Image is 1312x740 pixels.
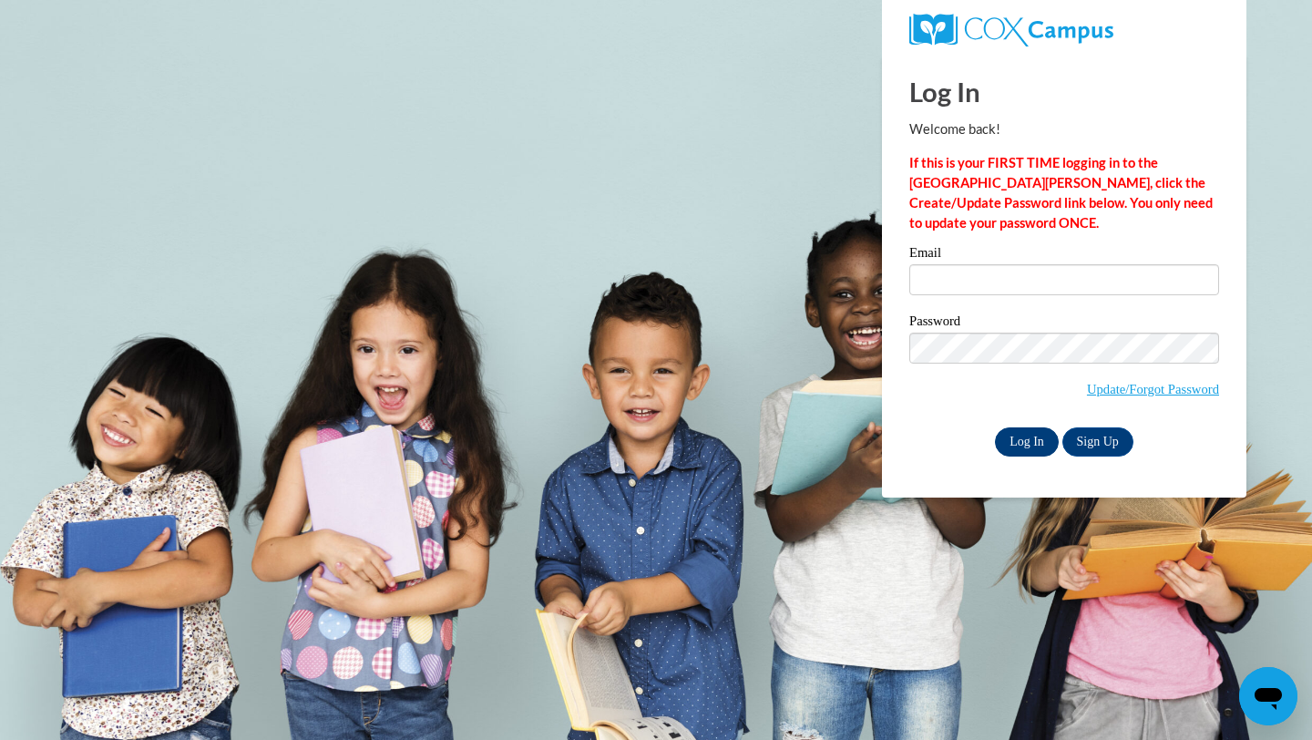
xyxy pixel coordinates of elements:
[1062,427,1133,457] a: Sign Up
[909,73,1219,110] h1: Log In
[909,14,1219,46] a: COX Campus
[909,155,1213,231] strong: If this is your FIRST TIME logging in to the [GEOGRAPHIC_DATA][PERSON_NAME], click the Create/Upd...
[1239,667,1297,725] iframe: Button to launch messaging window
[909,246,1219,264] label: Email
[1087,382,1219,396] a: Update/Forgot Password
[995,427,1059,457] input: Log In
[909,314,1219,333] label: Password
[909,14,1113,46] img: COX Campus
[909,119,1219,139] p: Welcome back!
